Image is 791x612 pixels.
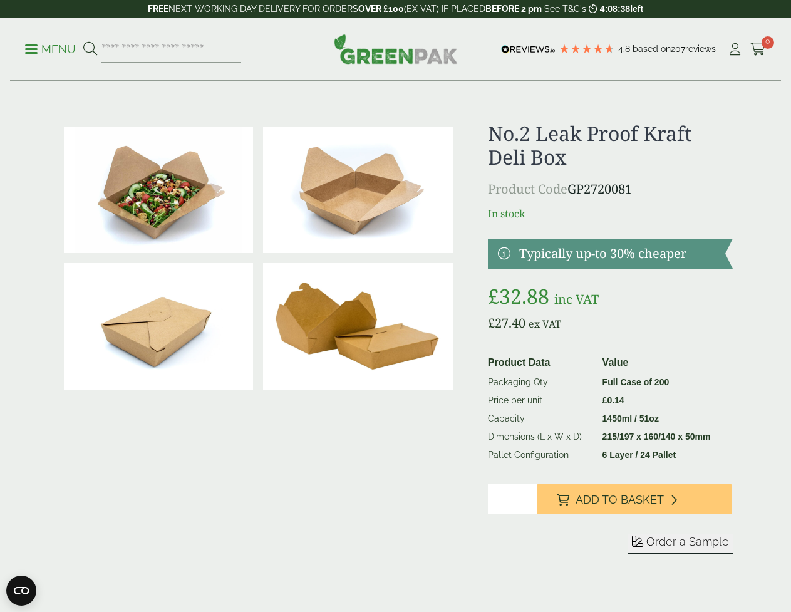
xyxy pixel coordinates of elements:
[762,36,774,49] span: 0
[671,44,685,54] span: 207
[483,353,597,373] th: Product Data
[488,180,733,199] p: GP2720081
[501,45,556,54] img: REVIEWS.io
[488,283,499,309] span: £
[488,122,733,170] h1: No.2 Leak Proof Kraft Deli Box
[529,317,561,331] span: ex VAT
[485,4,542,14] strong: BEFORE 2 pm
[334,34,458,64] img: GreenPak Supplies
[263,127,453,253] img: Deli Box No2 Open
[602,432,711,442] strong: 215/197 x 160/140 x 50mm
[544,4,586,14] a: See T&C's
[727,43,743,56] i: My Account
[602,395,607,405] span: £
[602,395,624,405] bdi: 0.14
[554,291,599,308] span: inc VAT
[25,42,76,54] a: Menu
[263,263,453,390] img: No.2 Leak Proof Kraft Deli Box Full Case Of 0
[750,40,766,59] a: 0
[537,484,733,514] button: Add to Basket
[25,42,76,57] p: Menu
[6,576,36,606] button: Open CMP widget
[483,410,597,428] td: Capacity
[685,44,716,54] span: reviews
[483,428,597,446] td: Dimensions (L x W x D)
[64,127,254,253] img: No 2 Deli Box With Super Salad
[488,206,733,221] p: In stock
[358,4,404,14] strong: OVER £100
[483,446,597,464] td: Pallet Configuration
[576,493,664,507] span: Add to Basket
[628,534,733,554] button: Order a Sample
[488,314,495,331] span: £
[602,450,676,460] strong: 6 Layer / 24 Pallet
[559,43,615,54] div: 4.79 Stars
[148,4,168,14] strong: FREE
[602,377,670,387] strong: Full Case of 200
[597,353,728,373] th: Value
[750,43,766,56] i: Cart
[633,44,671,54] span: Based on
[483,373,597,392] td: Packaging Qty
[600,4,630,14] span: 4:08:38
[630,4,643,14] span: left
[618,44,633,54] span: 4.8
[488,180,567,197] span: Product Code
[602,413,659,423] strong: 1450ml / 51oz
[483,392,597,410] td: Price per unit
[488,283,549,309] bdi: 32.88
[646,535,729,548] span: Order a Sample
[64,263,254,390] img: Deli Box No2 Closed
[488,314,525,331] bdi: 27.40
